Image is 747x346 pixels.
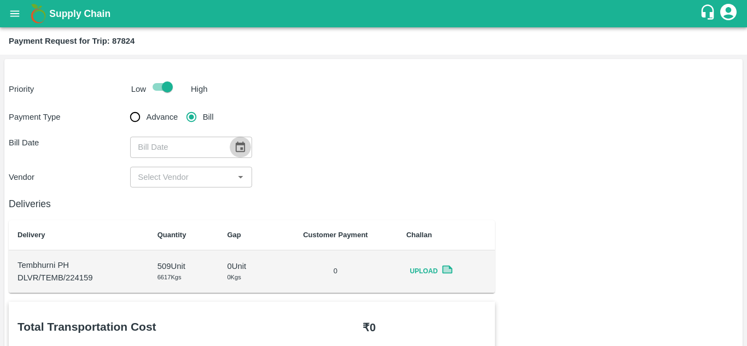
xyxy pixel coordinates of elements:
button: Choose date [230,137,250,157]
button: open drawer [2,1,27,26]
span: Upload [406,263,441,279]
b: Supply Chain [49,8,110,19]
div: customer-support [699,4,719,24]
b: Payment Request for Trip: 87824 [9,37,135,45]
button: Open [234,170,248,184]
b: ₹ 0 [363,321,376,333]
p: Tembhurni PH [17,259,140,271]
p: Payment Type [9,111,130,123]
p: Bill Date [9,137,130,149]
p: 509 Unit [157,260,210,272]
span: 0 Kgs [227,274,241,280]
td: 0 [273,250,398,293]
b: Total Transportation Cost [17,320,156,333]
p: Priority [9,83,127,95]
b: Challan [406,231,432,239]
b: Customer Payment [303,231,367,239]
span: Bill [203,111,214,123]
img: logo [27,3,49,25]
input: Bill Date [130,137,225,157]
p: DLVR/TEMB/224159 [17,272,140,284]
b: Gap [227,231,241,239]
p: Low [131,83,146,95]
span: Advance [147,111,178,123]
p: High [191,83,208,95]
span: 6617 Kgs [157,274,182,280]
p: Vendor [9,171,130,183]
a: Supply Chain [49,6,699,21]
input: Select Vendor [133,170,230,184]
b: Delivery [17,231,45,239]
h6: Deliveries [9,196,495,212]
p: 0 Unit [227,260,265,272]
b: Quantity [157,231,186,239]
div: account of current user [719,2,738,25]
